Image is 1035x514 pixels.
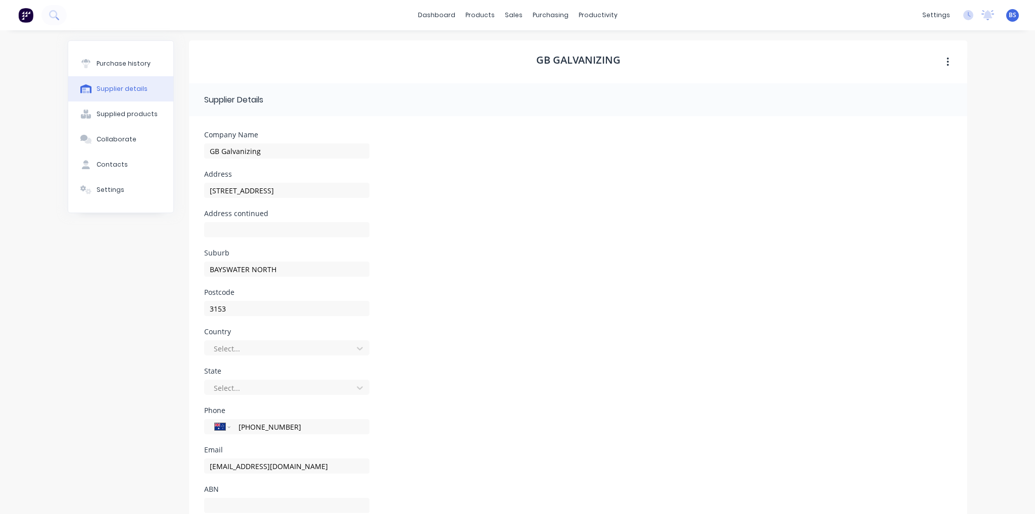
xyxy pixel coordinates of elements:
[68,101,173,127] button: Supplied products
[97,160,128,169] div: Contacts
[68,177,173,202] button: Settings
[68,152,173,177] button: Contacts
[204,94,263,106] div: Supplier Details
[574,8,623,23] div: productivity
[536,54,621,66] h1: GB Galvanizing
[97,84,148,93] div: Supplier details
[204,289,369,296] div: Postcode
[97,110,158,119] div: Supplied products
[204,328,369,335] div: Country
[68,127,173,152] button: Collaborate
[204,446,369,453] div: Email
[917,8,955,23] div: settings
[204,210,369,217] div: Address continued
[413,8,460,23] a: dashboard
[68,76,173,101] button: Supplier details
[204,407,369,414] div: Phone
[204,171,369,178] div: Address
[204,131,369,138] div: Company Name
[97,135,136,144] div: Collaborate
[460,8,500,23] div: products
[97,185,124,194] div: Settings
[97,59,151,68] div: Purchase history
[204,486,369,493] div: ABN
[1009,11,1016,20] span: BS
[204,249,369,256] div: Suburb
[68,51,173,76] button: Purchase history
[528,8,574,23] div: purchasing
[18,8,33,23] img: Factory
[204,368,369,375] div: State
[500,8,528,23] div: sales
